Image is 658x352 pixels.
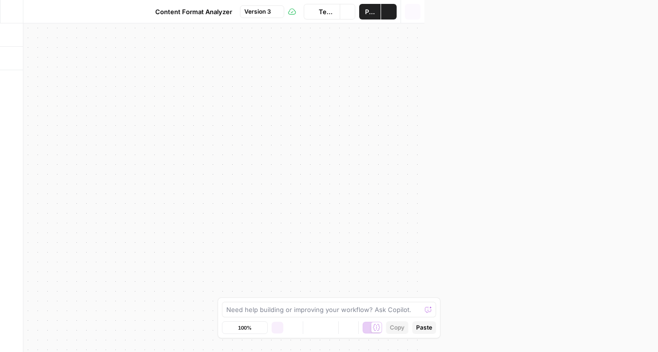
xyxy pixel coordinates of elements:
span: Test Workflow [319,7,334,17]
button: Version 3 [240,5,284,18]
button: Paste [412,321,436,334]
span: Version 3 [244,7,271,16]
span: Content Format Analyzer [155,7,232,17]
span: 100% [238,324,252,332]
button: Publish [359,4,381,20]
span: Paste [416,323,432,332]
span: Copy [390,323,404,332]
button: Content Format Analyzer [141,4,238,20]
span: Publish [365,7,375,17]
button: Test Workflow [304,4,340,20]
button: Copy [386,321,408,334]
